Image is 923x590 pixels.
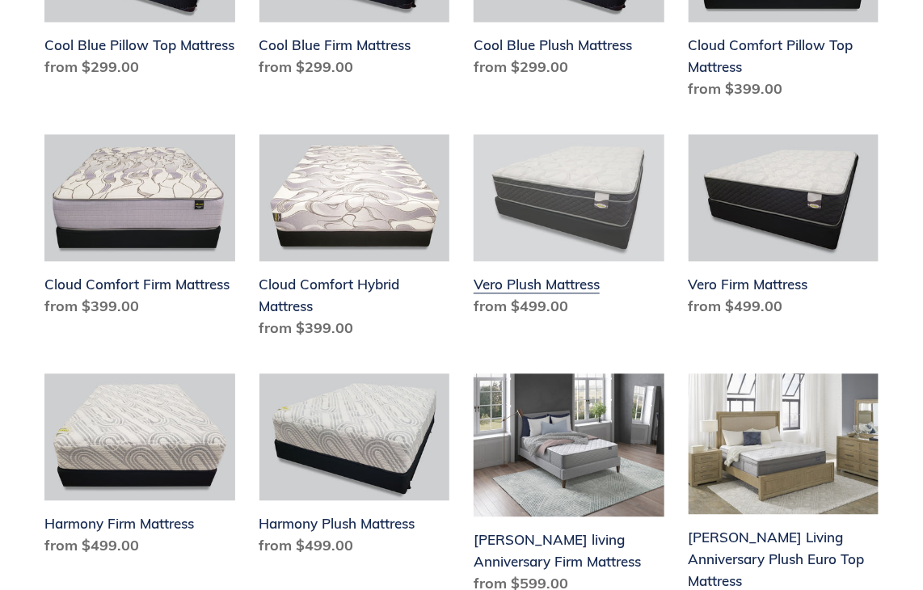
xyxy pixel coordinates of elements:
a: Cloud Comfort Firm Mattress [44,134,235,323]
a: Harmony Firm Mattress [44,373,235,563]
a: Harmony Plush Mattress [259,373,450,563]
a: Vero Plush Mattress [474,134,664,323]
a: Vero Firm Mattress [689,134,879,323]
a: Cloud Comfort Hybrid Mattress [259,134,450,345]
